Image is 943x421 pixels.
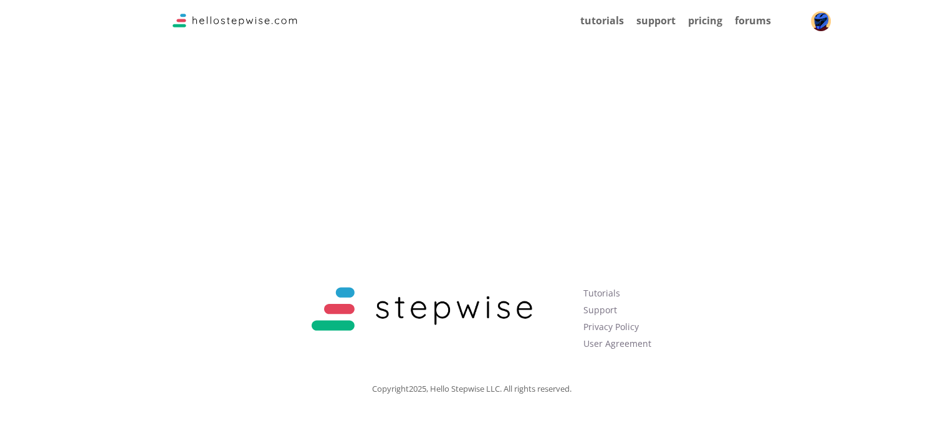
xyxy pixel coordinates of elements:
img: Logo [173,14,297,27]
a: Stepwise [284,333,560,347]
a: Support [583,304,617,316]
a: pricing [688,14,722,27]
img: Logo [284,275,560,344]
a: Privacy Policy [583,321,639,333]
a: Stepwise [173,17,297,31]
button: User Avatar [805,6,836,37]
a: Tutorials [583,287,620,299]
a: support [636,14,676,27]
a: forums [735,14,771,27]
a: User Agreement [583,338,651,349]
img: User Avatar [811,11,831,31]
p: Copyright 2025 , Hello Stepwise LLC. All rights reserved. [173,385,771,393]
a: tutorials [580,14,624,27]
